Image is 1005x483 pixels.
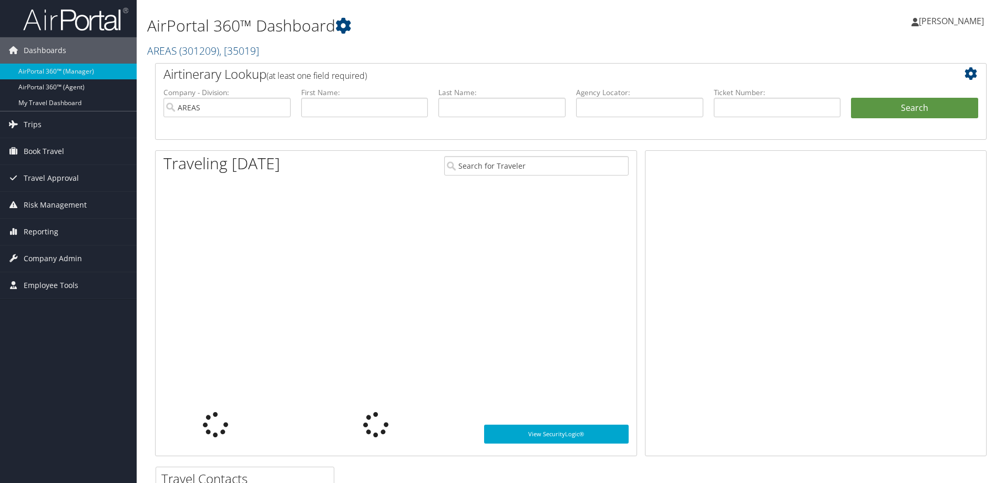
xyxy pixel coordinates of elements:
[24,219,58,245] span: Reporting
[24,272,78,299] span: Employee Tools
[438,87,566,98] label: Last Name:
[147,44,259,58] a: AREAS
[301,87,428,98] label: First Name:
[576,87,703,98] label: Agency Locator:
[444,156,629,176] input: Search for Traveler
[484,425,629,444] a: View SecurityLogic®
[919,15,984,27] span: [PERSON_NAME]
[24,165,79,191] span: Travel Approval
[266,70,367,81] span: (at least one field required)
[911,5,994,37] a: [PERSON_NAME]
[24,37,66,64] span: Dashboards
[24,138,64,165] span: Book Travel
[219,44,259,58] span: , [ 35019 ]
[851,98,978,119] button: Search
[714,87,841,98] label: Ticket Number:
[147,15,712,37] h1: AirPortal 360™ Dashboard
[179,44,219,58] span: ( 301209 )
[24,192,87,218] span: Risk Management
[163,152,280,174] h1: Traveling [DATE]
[23,7,128,32] img: airportal-logo.png
[24,111,42,138] span: Trips
[24,245,82,272] span: Company Admin
[163,87,291,98] label: Company - Division:
[163,65,909,83] h2: Airtinerary Lookup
